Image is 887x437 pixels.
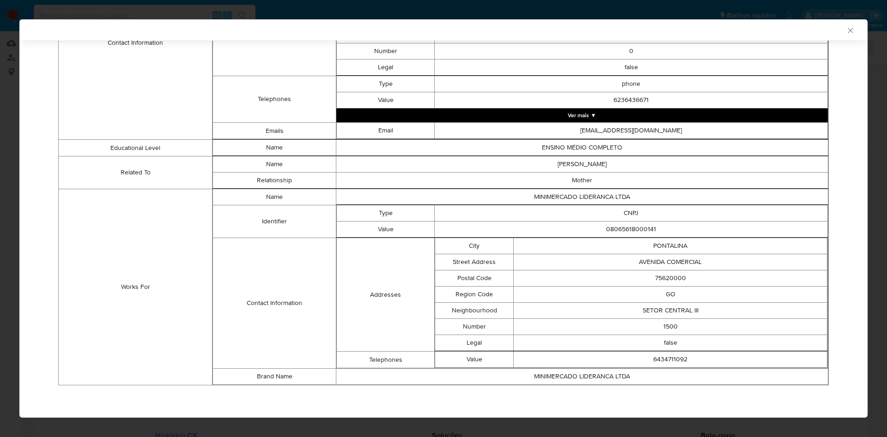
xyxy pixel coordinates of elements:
[213,76,336,123] td: Telephones
[59,156,213,189] td: Related To
[435,352,514,368] td: Value
[514,270,827,287] td: 75620000
[213,140,336,156] td: Name
[336,173,828,189] td: Mother
[213,205,336,238] td: Identifier
[435,335,514,351] td: Legal
[336,352,435,368] td: Telephones
[514,238,827,254] td: PONTALINA
[435,221,828,238] td: 08065618000141
[213,156,336,173] td: Name
[213,173,336,189] td: Relationship
[336,156,828,173] td: [PERSON_NAME]
[435,270,514,287] td: Postal Code
[435,43,828,60] td: 0
[435,60,828,76] td: false
[59,140,213,156] td: Educational Level
[336,238,435,352] td: Addresses
[514,335,827,351] td: false
[514,352,827,368] td: 6434711092
[336,140,828,156] td: ENSINO MÉDIO COMPLETO
[213,238,336,369] td: Contact Information
[336,189,828,205] td: MINIMERCADO LIDERANCA LTDA
[435,123,828,139] td: [EMAIL_ADDRESS][DOMAIN_NAME]
[514,287,827,303] td: GO
[336,92,435,108] td: Value
[435,287,514,303] td: Region Code
[213,189,336,205] td: Name
[336,76,435,92] td: Type
[336,221,435,238] td: Value
[435,303,514,319] td: Neighbourhood
[336,369,828,385] td: MINIMERCADO LIDERANCA LTDA
[435,254,514,270] td: Street Address
[336,43,435,60] td: Number
[514,303,827,319] td: SETOR CENTRAL III
[213,123,336,139] td: Emails
[336,205,435,221] td: Type
[435,238,514,254] td: City
[336,60,435,76] td: Legal
[59,189,213,385] td: Works For
[435,205,828,221] td: CNPJ
[336,123,435,139] td: Email
[213,369,336,385] td: Brand Name
[846,26,854,34] button: Fechar a janela
[514,319,827,335] td: 1500
[336,108,828,122] button: Expand array
[435,76,828,92] td: phone
[19,19,868,418] div: closure-recommendation-modal
[514,254,827,270] td: AVENIDA COMERCIAL
[435,319,514,335] td: Number
[435,92,828,108] td: 6236436671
